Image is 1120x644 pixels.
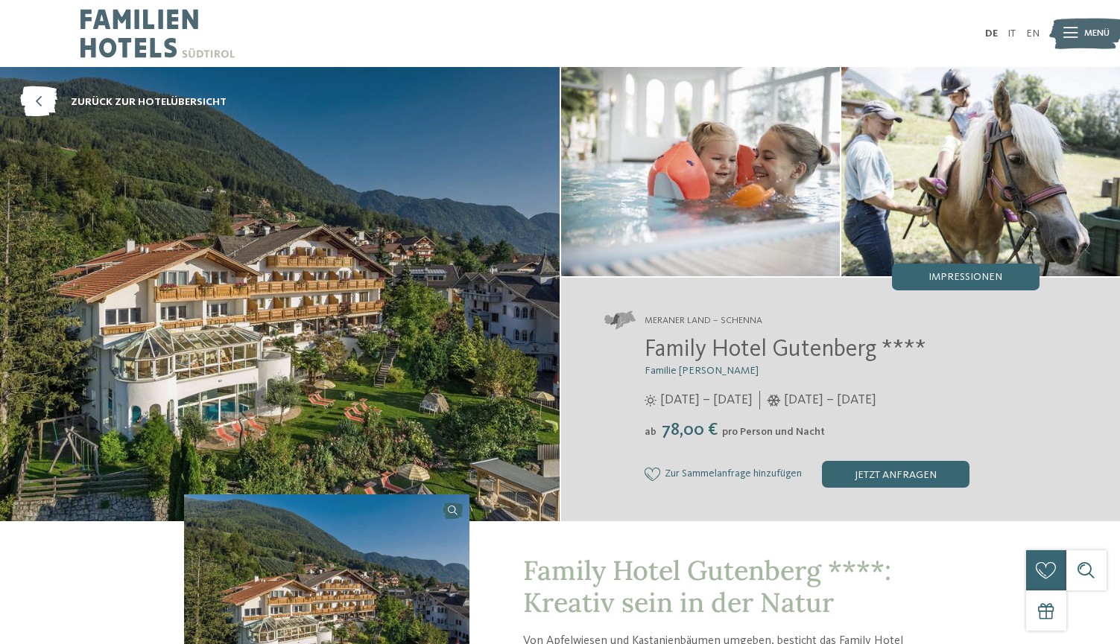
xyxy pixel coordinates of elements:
span: Zur Sammelanfrage hinzufügen [665,468,802,480]
div: jetzt anfragen [822,461,969,488]
span: ab [645,427,657,437]
span: 78,00 € [658,421,721,439]
span: Familie [PERSON_NAME] [645,366,759,376]
img: Das Familienhotel in Schenna für kreative Naturliebhaber [561,67,840,276]
span: Family Hotel Gutenberg ****: Kreativ sein in der Natur [523,553,891,619]
i: Öffnungszeiten im Winter [767,395,781,407]
a: IT [1007,28,1016,39]
a: DE [985,28,998,39]
span: Meraner Land – Schenna [645,314,762,328]
img: Das Familienhotel in Schenna für kreative Naturliebhaber [841,67,1120,276]
span: [DATE] – [DATE] [784,391,876,409]
i: Öffnungszeiten im Sommer [645,395,657,407]
span: Impressionen [928,272,1002,282]
span: pro Person und Nacht [722,427,825,437]
span: zurück zur Hotelübersicht [71,95,227,109]
a: zurück zur Hotelübersicht [20,87,227,118]
a: EN [1026,28,1040,39]
span: [DATE] – [DATE] [660,391,753,409]
span: Menü [1084,27,1110,40]
span: Family Hotel Gutenberg **** [645,338,926,362]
